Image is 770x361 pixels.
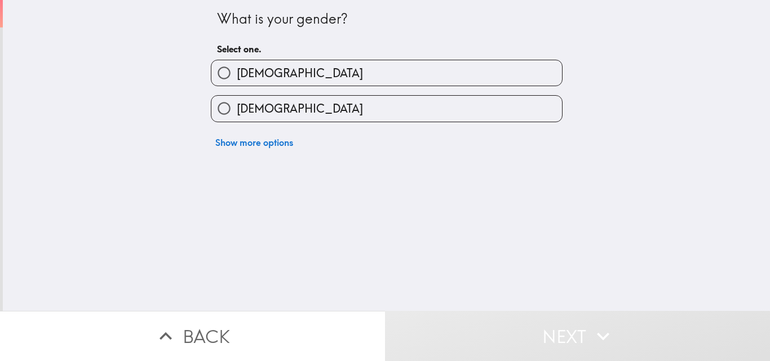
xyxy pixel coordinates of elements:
[211,131,298,154] button: Show more options
[237,101,363,117] span: [DEMOGRAPHIC_DATA]
[237,65,363,81] span: [DEMOGRAPHIC_DATA]
[385,311,770,361] button: Next
[217,43,556,55] h6: Select one.
[217,10,556,29] div: What is your gender?
[211,96,562,121] button: [DEMOGRAPHIC_DATA]
[211,60,562,86] button: [DEMOGRAPHIC_DATA]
